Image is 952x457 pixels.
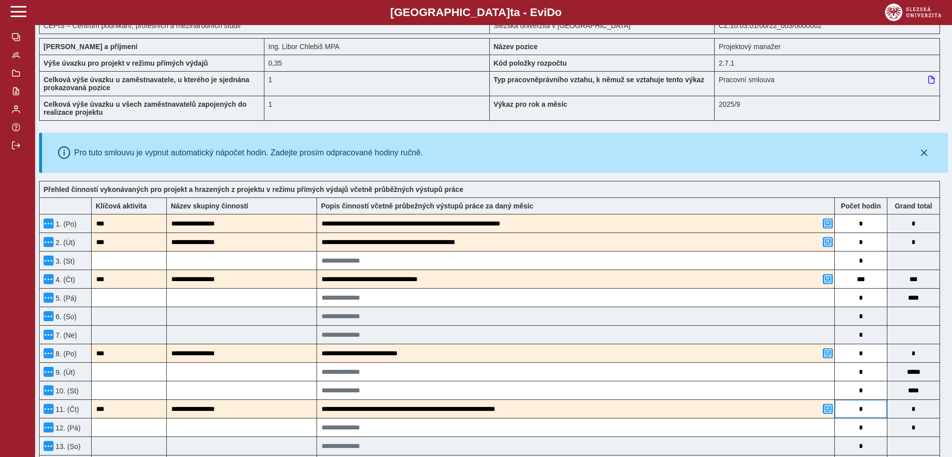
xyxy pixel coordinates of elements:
[264,96,490,121] div: 1
[715,71,940,96] div: Pracovní smlouva
[494,100,567,108] b: Výkaz pro rok a měsíc
[44,185,463,193] b: Přehled činností vykonávaných pro projekt a hrazených z projektu v režimu přímých výdajů včetně p...
[39,17,490,34] div: CEPIS – Centrum podnikání, profesních a mezinárodních studií
[44,218,54,228] button: Menu
[264,38,490,55] div: Ing. Libor Chlebiš MPA
[715,38,940,55] div: Projektový manažer
[54,276,75,284] span: 4. (Čt)
[264,71,490,96] div: 1
[494,59,567,67] b: Kód položky rozpočtu
[715,96,940,121] div: 2025/9
[44,385,54,395] button: Menu
[44,59,208,67] b: Výše úvazku pro projekt v režimu přímých výdajů
[510,6,513,19] span: t
[96,202,147,210] b: Klíčová aktivita
[44,256,54,266] button: Menu
[44,76,249,92] b: Celková výše úvazku u zaměstnavatele, u kterého je sjednána prokazovaná pozice
[835,202,887,210] b: Počet hodin
[44,404,54,414] button: Menu
[555,6,562,19] span: o
[74,148,423,157] div: Pro tuto smlouvu je vypnut automatický nápočet hodin. Zadejte prosím odpracované hodiny ručně.
[54,220,77,228] span: 1. (Po)
[715,55,940,71] div: 2.7.1
[54,405,79,413] span: 11. (Čt)
[887,202,939,210] b: Suma za den přes všechny výkazy
[321,202,533,210] b: Popis činností včetně průbežných výstupů práce za daný měsíc
[44,100,246,116] b: Celková výše úvazku u všech zaměstnavatelů zapojených do realizace projektu
[54,257,75,265] span: 3. (St)
[44,441,54,451] button: Menu
[494,43,538,51] b: Název pozice
[823,237,833,247] button: Přidat poznámku
[715,17,940,34] div: CZ.10.03.01/00/22_003/0000002
[494,76,705,84] b: Typ pracovněprávního vztahu, k němuž se vztahuje tento výkaz
[44,348,54,358] button: Menu
[44,293,54,303] button: Menu
[54,239,75,247] span: 2. (Út)
[823,218,833,228] button: Přidat poznámku
[490,17,715,34] div: Slezská univerzita v [GEOGRAPHIC_DATA]
[44,367,54,377] button: Menu
[30,6,922,19] b: [GEOGRAPHIC_DATA] a - Evi
[54,313,77,321] span: 6. (So)
[54,368,75,376] span: 9. (Út)
[823,404,833,414] button: Přidat poznámku
[54,350,77,358] span: 8. (Po)
[54,294,77,302] span: 5. (Pá)
[823,348,833,358] button: Přidat poznámku
[885,4,941,21] img: logo_web_su.png
[54,331,77,339] span: 7. (Ne)
[823,274,833,284] button: Přidat poznámku
[44,311,54,321] button: Menu
[44,330,54,340] button: Menu
[54,442,81,450] span: 13. (So)
[171,202,248,210] b: Název skupiny činností
[547,6,555,19] span: D
[44,237,54,247] button: Menu
[54,424,81,432] span: 12. (Pá)
[54,387,79,395] span: 10. (St)
[44,43,137,51] b: [PERSON_NAME] a příjmení
[264,55,490,71] div: 2,8 h / den. 14 h / týden.
[44,422,54,432] button: Menu
[44,274,54,284] button: Menu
